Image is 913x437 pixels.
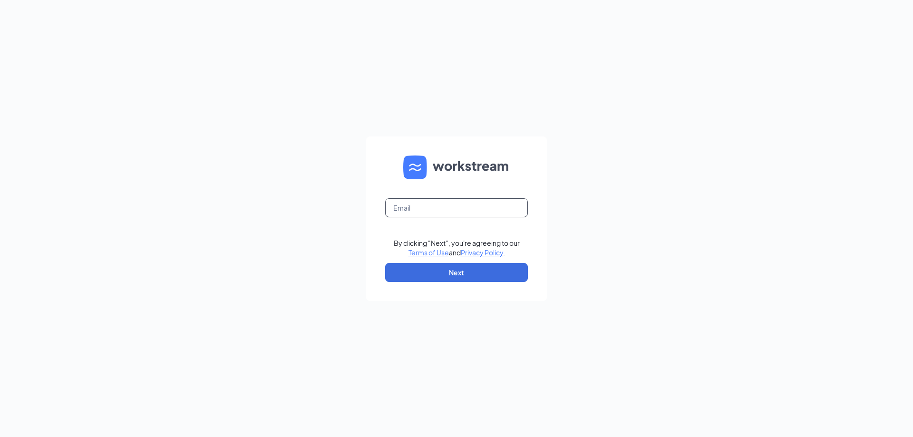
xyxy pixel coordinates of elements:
a: Terms of Use [408,248,449,257]
input: Email [385,198,528,217]
div: By clicking "Next", you're agreeing to our and . [394,238,520,257]
button: Next [385,263,528,282]
a: Privacy Policy [461,248,503,257]
img: WS logo and Workstream text [403,155,510,179]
